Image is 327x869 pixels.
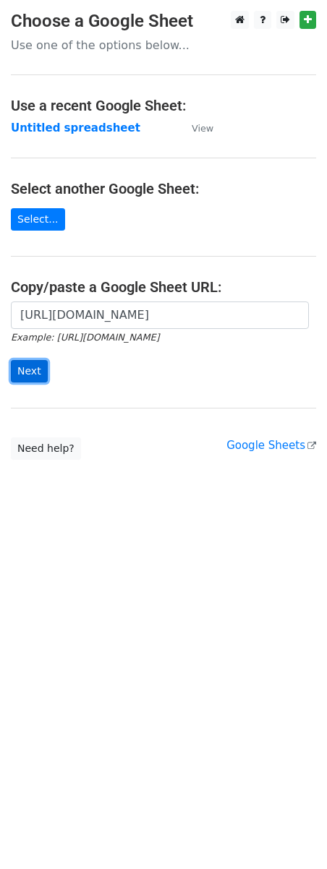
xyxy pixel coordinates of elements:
[11,332,159,343] small: Example: [URL][DOMAIN_NAME]
[255,800,327,869] iframe: Chat Widget
[226,439,316,452] a: Google Sheets
[11,180,316,197] h4: Select another Google Sheet:
[11,437,81,460] a: Need help?
[177,121,213,134] a: View
[11,301,309,329] input: Paste your Google Sheet URL here
[11,208,65,231] a: Select...
[11,11,316,32] h3: Choose a Google Sheet
[11,38,316,53] p: Use one of the options below...
[11,278,316,296] h4: Copy/paste a Google Sheet URL:
[192,123,213,134] small: View
[11,97,316,114] h4: Use a recent Google Sheet:
[11,360,48,382] input: Next
[11,121,140,134] a: Untitled spreadsheet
